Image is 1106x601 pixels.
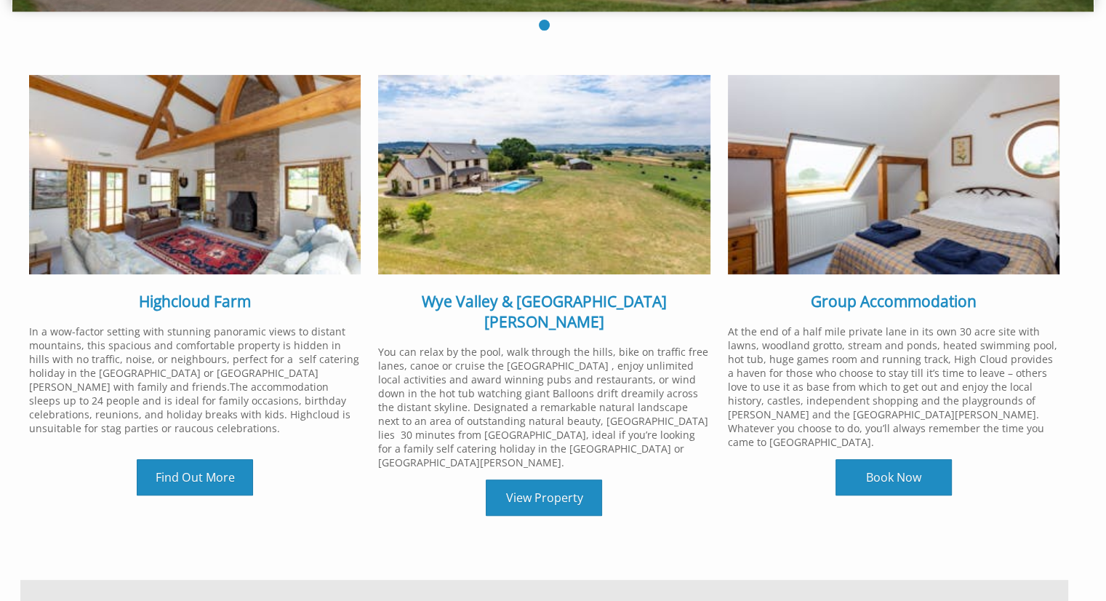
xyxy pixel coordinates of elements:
[378,345,710,469] p: You can relax by the pool, walk through the hills, bike on traffic free lanes, canoe or cruise th...
[835,459,952,495] a: Book Now
[137,459,253,495] a: Find Out More
[29,325,361,449] p: In a wow-factor setting with stunning panoramic views to distant mountains, this spacious and com...
[728,291,1059,311] h2: Group Accommodation
[378,291,710,332] h2: Wye Valley & [GEOGRAPHIC_DATA][PERSON_NAME]
[486,479,602,516] a: View Property
[728,325,1059,449] p: At the end of a half mile private lane in its own 30 acre site with lawns, woodland grotto, strea...
[29,291,361,311] h2: Highcloud Farm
